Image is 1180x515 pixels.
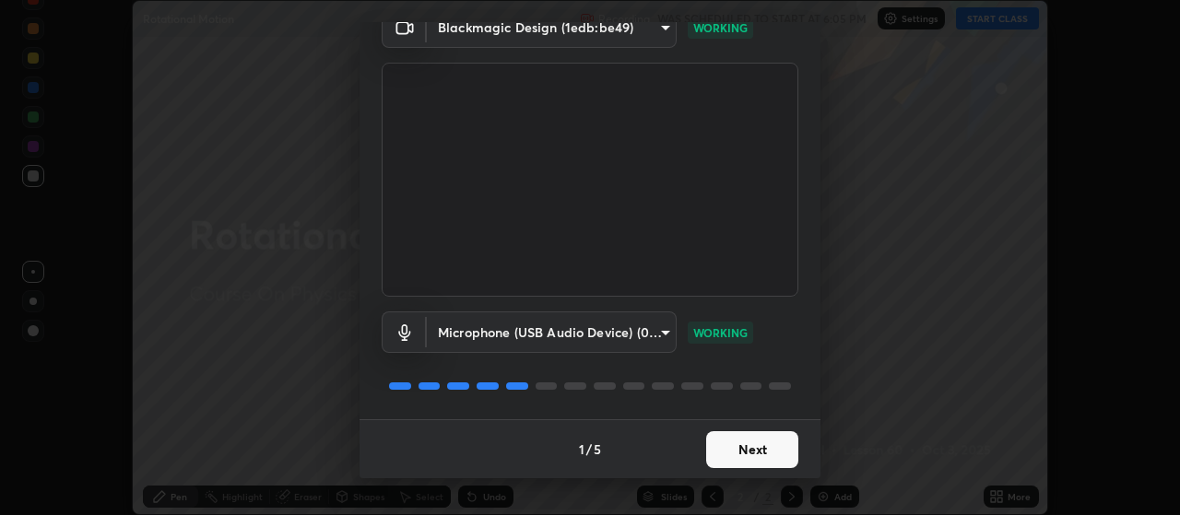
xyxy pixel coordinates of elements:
h4: 1 [579,439,584,459]
h4: 5 [594,439,601,459]
p: WORKING [693,19,748,36]
div: Blackmagic Design (1edb:be49) [427,6,677,48]
h4: / [586,439,592,459]
button: Next [706,431,798,468]
div: Blackmagic Design (1edb:be49) [427,311,677,353]
p: WORKING [693,324,748,341]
